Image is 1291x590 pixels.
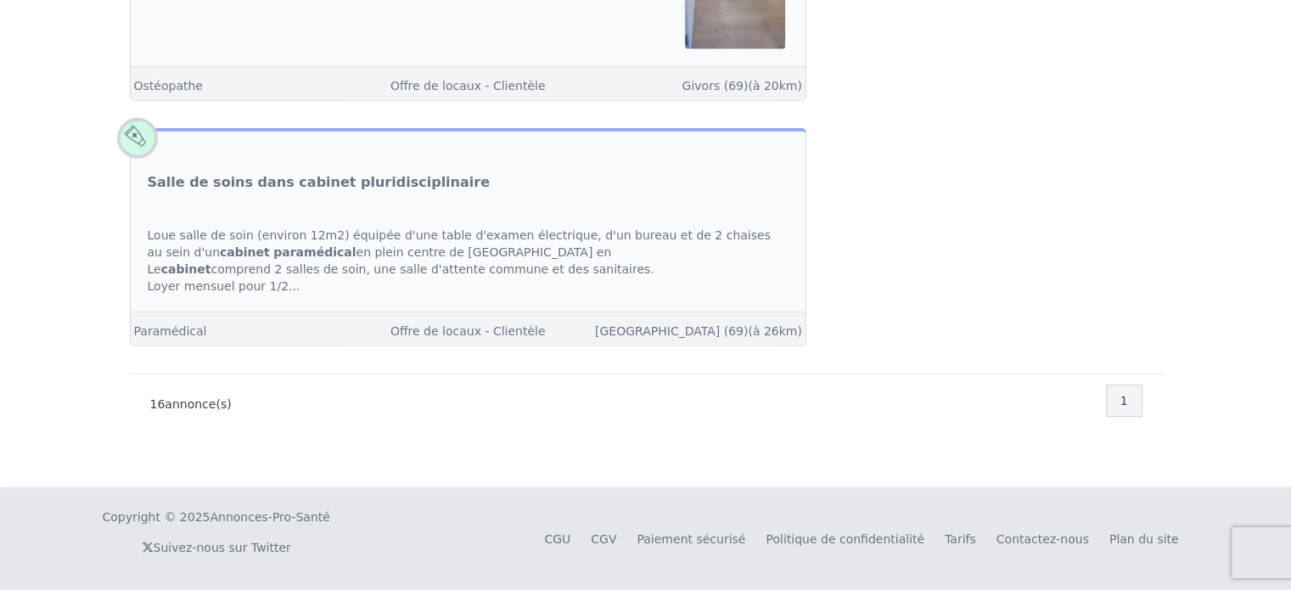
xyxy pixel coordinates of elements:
[103,509,330,525] div: Copyright © 2025
[996,532,1089,546] a: Contactez-nous
[591,532,616,546] a: CGV
[210,509,329,525] a: Annonces-Pro-Santé
[134,79,203,93] a: Ostéopathe
[1107,385,1142,417] nav: Pagination
[595,324,802,338] a: [GEOGRAPHIC_DATA] (69)(à 26km)
[1109,532,1179,546] a: Plan du site
[766,532,924,546] a: Politique de confidentialité
[150,396,232,413] p: annonce(s)
[134,324,207,338] a: Paramédical
[748,324,802,338] span: (à 26km)
[273,245,356,259] strong: paramédical
[148,172,490,193] a: Salle de soins dans cabinet pluridisciplinaire
[637,532,745,546] a: Paiement sécurisé
[682,79,801,93] a: Givors (69)(à 20km)
[544,532,570,546] a: CGU
[945,532,976,546] a: Tarifs
[390,79,546,93] a: Offre de locaux - Clientèle
[390,324,546,338] a: Offre de locaux - Clientèle
[748,79,802,93] span: (à 20km)
[220,245,270,259] strong: cabinet
[142,541,291,554] a: Suivez-nous sur Twitter
[150,397,166,411] span: 16
[131,210,805,312] div: Loue salle de soin (environ 12m2) équipée d'une table d'examen électrique, d'un bureau et de 2 ch...
[161,262,211,276] strong: cabinet
[1120,392,1128,409] span: 1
